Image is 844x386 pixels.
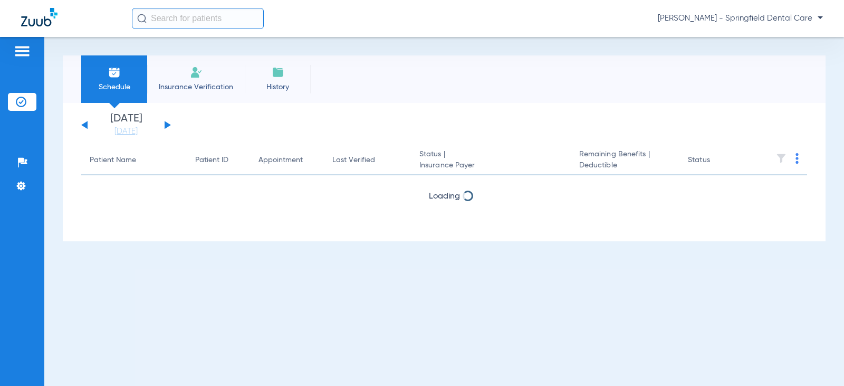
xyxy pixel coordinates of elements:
[190,66,203,79] img: Manual Insurance Verification
[429,192,460,201] span: Loading
[258,155,303,166] div: Appointment
[89,82,139,92] span: Schedule
[14,45,31,58] img: hamburger-icon
[419,160,562,171] span: Insurance Payer
[155,82,237,92] span: Insurance Verification
[332,155,375,166] div: Last Verified
[579,160,671,171] span: Deductible
[108,66,121,79] img: Schedule
[94,126,158,137] a: [DATE]
[94,114,158,137] li: [DATE]
[137,14,147,23] img: Search Icon
[195,155,242,166] div: Patient ID
[658,13,823,24] span: [PERSON_NAME] - Springfield Dental Care
[272,66,284,79] img: History
[332,155,402,166] div: Last Verified
[258,155,315,166] div: Appointment
[253,82,303,92] span: History
[21,8,57,26] img: Zuub Logo
[195,155,228,166] div: Patient ID
[90,155,136,166] div: Patient Name
[795,153,799,164] img: group-dot-blue.svg
[679,146,751,175] th: Status
[571,146,679,175] th: Remaining Benefits |
[776,153,787,164] img: filter.svg
[90,155,178,166] div: Patient Name
[132,8,264,29] input: Search for patients
[411,146,571,175] th: Status |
